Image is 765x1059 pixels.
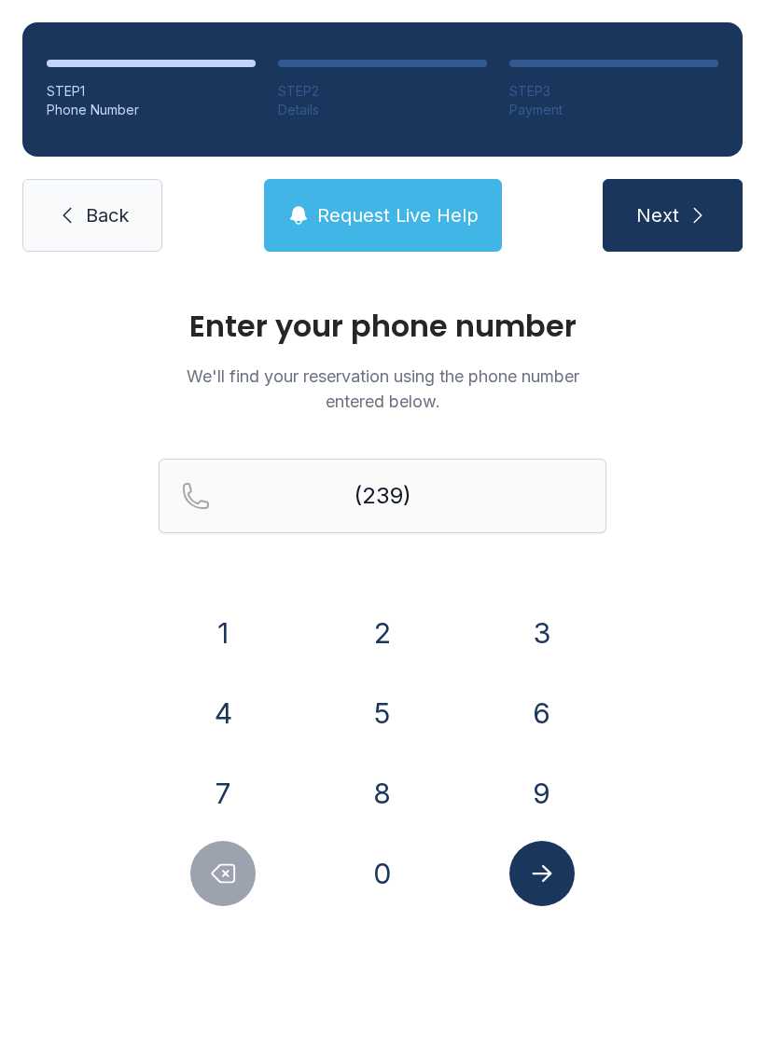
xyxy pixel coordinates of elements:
button: 8 [350,761,415,826]
button: 2 [350,600,415,666]
button: 1 [190,600,256,666]
button: Delete number [190,841,256,906]
button: 4 [190,681,256,746]
button: 3 [509,600,575,666]
button: Submit lookup form [509,841,575,906]
div: Payment [509,101,718,119]
span: Next [636,202,679,228]
button: 7 [190,761,256,826]
div: Details [278,101,487,119]
span: Back [86,202,129,228]
div: STEP 2 [278,82,487,101]
div: Phone Number [47,101,256,119]
button: 6 [509,681,575,746]
span: Request Live Help [317,202,479,228]
h1: Enter your phone number [159,311,606,341]
button: 0 [350,841,415,906]
div: STEP 3 [509,82,718,101]
button: 5 [350,681,415,746]
div: STEP 1 [47,82,256,101]
p: We'll find your reservation using the phone number entered below. [159,364,606,414]
button: 9 [509,761,575,826]
input: Reservation phone number [159,459,606,533]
